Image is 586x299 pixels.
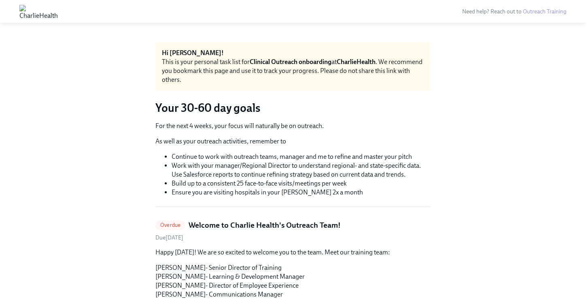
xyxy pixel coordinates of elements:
[155,100,431,115] h3: Your 30-60 day goals
[172,188,431,197] li: Ensure you are visiting hospitals in your [PERSON_NAME] 2x a month
[189,220,341,231] h5: Welcome to Charlie Health's Outreach Team!
[337,58,376,66] strong: CharlieHealth
[172,161,431,179] li: Work with your manager/Regional Director to understand regional- and state-specific data. Use Sal...
[155,222,185,228] span: Overdue
[155,122,431,130] p: For the next 4 weeks, your focus will naturally be on outreach.
[155,234,183,241] span: Wednesday, August 20th 2025, 10:00 am
[162,58,424,84] div: This is your personal task list for at . We recommend you bookmark this page and use it to track ...
[523,8,567,15] a: Outreach Training
[19,5,58,18] img: CharlieHealth
[462,8,567,15] span: Need help? Reach out to
[250,58,331,66] strong: Clinical Outreach onboarding
[162,49,224,57] strong: Hi [PERSON_NAME]!
[172,152,431,161] li: Continue to work with outreach teams, manager and me to refine and master your pitch
[155,220,431,241] a: OverdueWelcome to Charlie Health's Outreach Team!Due[DATE]
[155,137,431,146] p: As well as your outreach activities, remember to
[155,248,431,257] p: Happy [DATE]! We are so excited to welcome you to the team. Meet our training team:
[172,179,431,188] li: Build up to a consistent 25 face-to-face visits/meetings per week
